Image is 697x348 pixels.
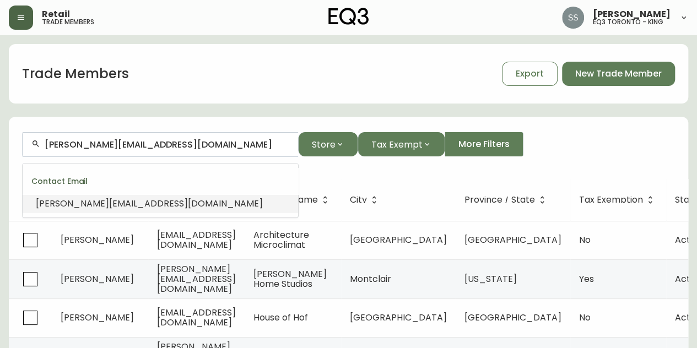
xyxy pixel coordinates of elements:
span: City [350,195,381,205]
span: New Trade Member [575,68,662,80]
span: Province / State [464,197,535,203]
span: Architecture Microclimat [253,229,309,251]
h1: Trade Members [22,64,129,83]
span: More Filters [458,138,510,150]
span: [EMAIL_ADDRESS][DOMAIN_NAME] [157,306,236,329]
span: [PERSON_NAME] [593,10,671,19]
span: [EMAIL_ADDRESS][DOMAIN_NAME] [157,229,236,251]
button: Tax Exempt [358,132,445,156]
button: New Trade Member [562,62,675,86]
span: Store [312,138,336,151]
span: [PERSON_NAME][EMAIL_ADDRESS][DOMAIN_NAME] [36,197,263,210]
span: [GEOGRAPHIC_DATA] [350,311,447,324]
span: City [350,197,367,203]
span: [GEOGRAPHIC_DATA] [464,233,561,246]
button: More Filters [445,132,523,156]
span: [GEOGRAPHIC_DATA] [464,311,561,324]
span: Province / State [464,195,549,205]
span: [GEOGRAPHIC_DATA] [350,233,447,246]
span: Montclair [350,273,391,285]
span: Tax Exemption [579,195,657,205]
h5: eq3 toronto - king [593,19,663,25]
span: Tax Exemption [579,197,643,203]
span: House of Hof [253,311,308,324]
span: [PERSON_NAME] [61,311,134,324]
input: Search [45,139,289,150]
img: f1b6f2cda6f3b51f95337c5892ce6799 [562,7,584,29]
h5: trade members [42,19,94,25]
button: Export [502,62,558,86]
span: [US_STATE] [464,273,517,285]
span: [PERSON_NAME] [61,233,134,246]
button: Store [298,132,358,156]
span: Tax Exempt [371,138,423,151]
div: Contact Email [23,168,298,194]
span: [PERSON_NAME] [61,273,134,285]
img: logo [328,8,369,25]
span: Yes [579,273,594,285]
span: No [579,233,591,246]
span: [PERSON_NAME][EMAIL_ADDRESS][DOMAIN_NAME] [157,263,236,295]
span: No [579,311,591,324]
span: Export [516,68,544,80]
span: Retail [42,10,70,19]
span: [PERSON_NAME] Home Studios [253,268,327,290]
